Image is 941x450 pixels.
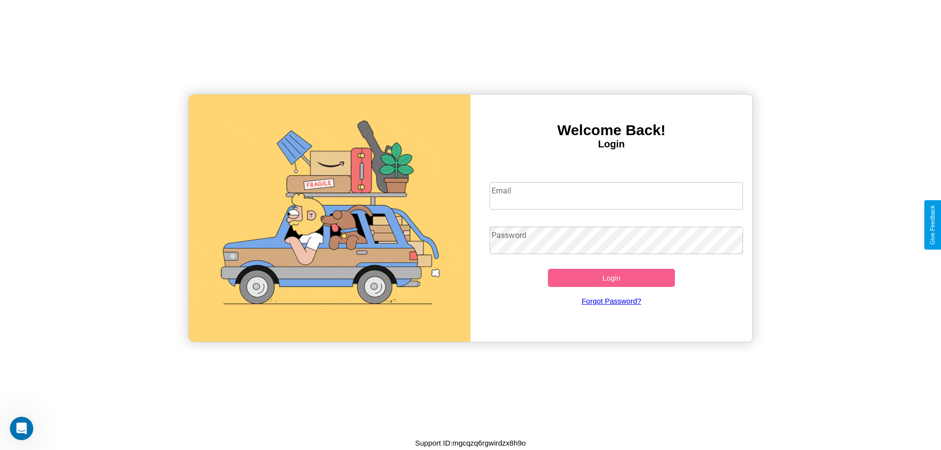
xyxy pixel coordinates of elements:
[415,436,526,450] p: Support ID: mgcqzq6rgwirdzx8h9o
[470,139,752,150] h4: Login
[470,122,752,139] h3: Welcome Back!
[548,269,675,287] button: Login
[929,205,936,245] div: Give Feedback
[10,417,33,440] iframe: Intercom live chat
[189,95,470,342] img: gif
[485,287,739,315] a: Forgot Password?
